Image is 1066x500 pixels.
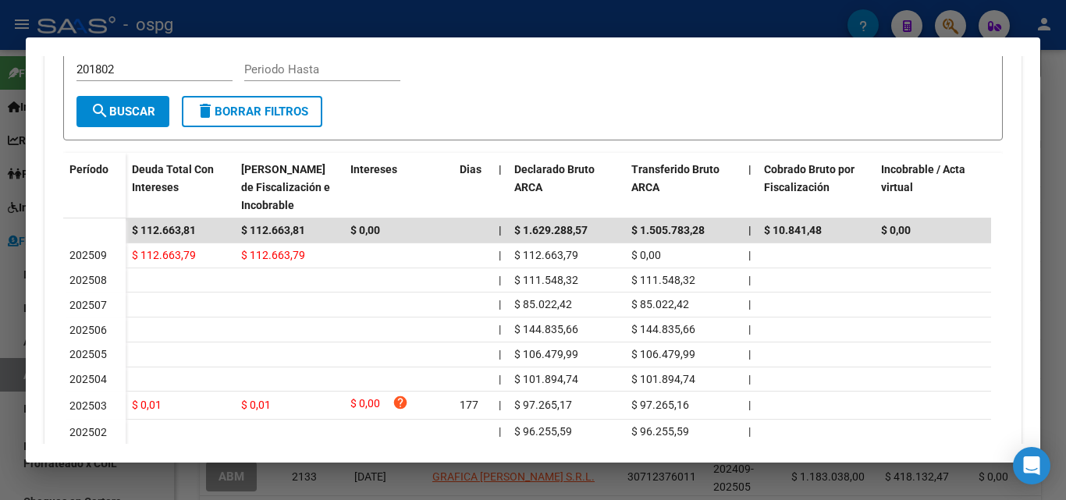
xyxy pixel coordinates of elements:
[499,399,501,411] span: |
[748,373,751,385] span: |
[499,425,501,438] span: |
[132,224,196,236] span: $ 112.663,81
[499,249,501,261] span: |
[69,426,107,438] span: 202502
[235,153,344,222] datatable-header-cell: Deuda Bruta Neto de Fiscalización e Incobrable
[625,153,742,222] datatable-header-cell: Transferido Bruto ARCA
[631,399,689,411] span: $ 97.265,16
[91,101,109,120] mat-icon: search
[350,163,397,176] span: Intereses
[344,153,453,222] datatable-header-cell: Intereses
[748,425,751,438] span: |
[132,163,214,193] span: Deuda Total Con Intereses
[631,274,695,286] span: $ 111.548,32
[514,373,578,385] span: $ 101.894,74
[69,373,107,385] span: 202504
[631,323,695,335] span: $ 144.835,66
[492,153,508,222] datatable-header-cell: |
[748,298,751,310] span: |
[460,399,478,411] span: 177
[241,249,305,261] span: $ 112.663,79
[196,101,215,120] mat-icon: delete
[132,249,196,261] span: $ 112.663,79
[748,323,751,335] span: |
[69,399,107,412] span: 202503
[631,373,695,385] span: $ 101.894,74
[132,399,162,411] span: $ 0,01
[748,224,752,236] span: |
[69,348,107,360] span: 202505
[499,274,501,286] span: |
[514,399,572,411] span: $ 97.265,17
[182,96,322,127] button: Borrar Filtros
[350,224,380,236] span: $ 0,00
[69,324,107,336] span: 202506
[196,105,308,119] span: Borrar Filtros
[514,348,578,360] span: $ 106.479,99
[514,298,572,310] span: $ 85.022,42
[881,224,911,236] span: $ 0,00
[748,249,751,261] span: |
[91,105,155,119] span: Buscar
[69,163,108,176] span: Período
[508,153,625,222] datatable-header-cell: Declarado Bruto ARCA
[499,298,501,310] span: |
[453,153,492,222] datatable-header-cell: Dias
[742,153,758,222] datatable-header-cell: |
[875,153,992,222] datatable-header-cell: Incobrable / Acta virtual
[758,153,875,222] datatable-header-cell: Cobrado Bruto por Fiscalización
[499,373,501,385] span: |
[748,399,751,411] span: |
[514,323,578,335] span: $ 144.835,66
[514,249,578,261] span: $ 112.663,79
[881,163,965,193] span: Incobrable / Acta virtual
[514,425,572,438] span: $ 96.255,59
[631,348,695,360] span: $ 106.479,99
[514,163,595,193] span: Declarado Bruto ARCA
[499,348,501,360] span: |
[241,163,330,211] span: [PERSON_NAME] de Fiscalización e Incobrable
[514,274,578,286] span: $ 111.548,32
[764,224,822,236] span: $ 10.841,48
[514,224,588,236] span: $ 1.629.288,57
[499,224,502,236] span: |
[126,153,235,222] datatable-header-cell: Deuda Total Con Intereses
[631,163,720,193] span: Transferido Bruto ARCA
[69,299,107,311] span: 202507
[631,425,689,438] span: $ 96.255,59
[241,224,305,236] span: $ 112.663,81
[76,96,169,127] button: Buscar
[350,395,380,416] span: $ 0,00
[748,274,751,286] span: |
[748,163,752,176] span: |
[631,224,705,236] span: $ 1.505.783,28
[69,249,107,261] span: 202509
[631,298,689,310] span: $ 85.022,42
[631,249,661,261] span: $ 0,00
[764,163,855,193] span: Cobrado Bruto por Fiscalización
[499,323,501,335] span: |
[63,153,126,218] datatable-header-cell: Período
[748,348,751,360] span: |
[393,395,408,410] i: help
[241,399,271,411] span: $ 0,01
[69,274,107,286] span: 202508
[460,163,481,176] span: Dias
[1013,447,1050,484] div: Open Intercom Messenger
[499,163,502,176] span: |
